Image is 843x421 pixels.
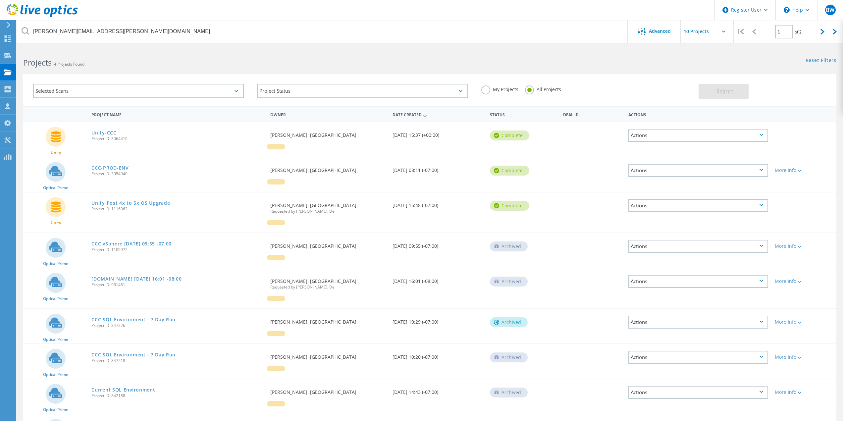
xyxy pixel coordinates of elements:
b: Projects [23,57,52,68]
div: [DATE] 08:11 (-07:00) [389,157,487,179]
div: Project Status [257,84,468,98]
div: [DATE] 09:55 (-07:00) [389,233,487,255]
span: Project ID: 3064410 [91,137,264,141]
div: Complete [490,131,529,140]
div: Archived [490,317,528,327]
div: [DATE] 10:29 (-07:00) [389,309,487,331]
div: More Info [775,355,833,359]
span: Optical Prime [43,297,68,301]
div: [PERSON_NAME], [GEOGRAPHIC_DATA] [267,344,389,366]
div: [DATE] 14:43 (-07:00) [389,379,487,401]
div: Date Created [389,108,487,121]
a: Unity-CCC [91,131,116,135]
div: Status [487,108,560,120]
div: Actions [625,108,771,120]
div: [PERSON_NAME], [GEOGRAPHIC_DATA] [267,157,389,179]
div: [PERSON_NAME], [GEOGRAPHIC_DATA] [267,122,389,144]
a: CCC SQL Environment - 7 Day Run [91,317,176,322]
div: Actions [628,199,768,212]
div: Deal Id [560,108,625,120]
label: All Projects [525,85,561,92]
div: Actions [628,129,768,142]
div: Archived [490,388,528,397]
div: More Info [775,168,833,173]
div: Actions [628,275,768,288]
div: Owner [267,108,389,120]
span: Optical Prime [43,186,68,190]
div: Actions [628,164,768,177]
span: Unity [51,221,61,225]
div: | [734,20,747,43]
div: More Info [775,244,833,248]
div: [PERSON_NAME], [GEOGRAPHIC_DATA] [267,309,389,331]
svg: \n [784,7,790,13]
button: Search [699,84,749,99]
div: [DATE] 15:48 (-07:00) [389,192,487,214]
div: Project Name [88,108,267,120]
span: Project ID: 842188 [91,394,264,398]
div: More Info [775,390,833,395]
span: Requested by [PERSON_NAME], Dell [270,209,386,213]
span: Project ID: 847218 [91,359,264,363]
div: Selected Scans [33,84,244,98]
a: Reset Filters [806,58,836,64]
span: Optical Prime [43,408,68,412]
div: More Info [775,279,833,284]
span: BW [826,7,834,13]
div: [DATE] 15:37 (+00:00) [389,122,487,144]
span: Project ID: 1109972 [91,248,264,252]
div: [PERSON_NAME], [GEOGRAPHIC_DATA] [267,192,389,220]
div: Actions [628,386,768,399]
div: Archived [490,352,528,362]
input: Search projects by name, owner, ID, company, etc [17,20,628,43]
div: [PERSON_NAME], [GEOGRAPHIC_DATA] [267,268,389,296]
div: [PERSON_NAME], [GEOGRAPHIC_DATA] [267,233,389,255]
a: CCC SQL Environment - 7 Day Run [91,352,176,357]
a: Live Optics Dashboard [7,14,78,19]
a: Current SQL Environment [91,388,155,392]
div: [DATE] 16:01 (-08:00) [389,268,487,290]
div: [PERSON_NAME], [GEOGRAPHIC_DATA] [267,379,389,401]
div: Complete [490,166,529,176]
div: Archived [490,241,528,251]
div: Complete [490,201,529,211]
span: Requested by [PERSON_NAME], Dell [270,285,386,289]
a: [DOMAIN_NAME] [DATE] 16:01 -08:00 [91,277,182,281]
div: Actions [628,316,768,329]
span: Search [716,88,734,95]
span: Project ID: 3054940 [91,172,264,176]
span: Unity [51,151,61,155]
span: Advanced [649,29,671,33]
span: Project ID: 847226 [91,324,264,328]
div: | [829,20,843,43]
div: Archived [490,277,528,287]
a: CCC vSphere [DATE] 09:55 -07:00 [91,241,172,246]
label: My Projects [481,85,518,92]
span: Optical Prime [43,373,68,377]
span: Optical Prime [43,262,68,266]
div: More Info [775,320,833,324]
div: Actions [628,351,768,364]
a: Unity Post 4x to 5x OS Upgrade [91,201,170,205]
span: 14 Projects Found [52,61,84,67]
span: of 2 [795,29,802,35]
span: Optical Prime [43,338,68,342]
span: Project ID: 1116362 [91,207,264,211]
span: Project ID: 961481 [91,283,264,287]
a: CCC-PROD-ENV [91,166,129,170]
div: [DATE] 10:20 (-07:00) [389,344,487,366]
div: Actions [628,240,768,253]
